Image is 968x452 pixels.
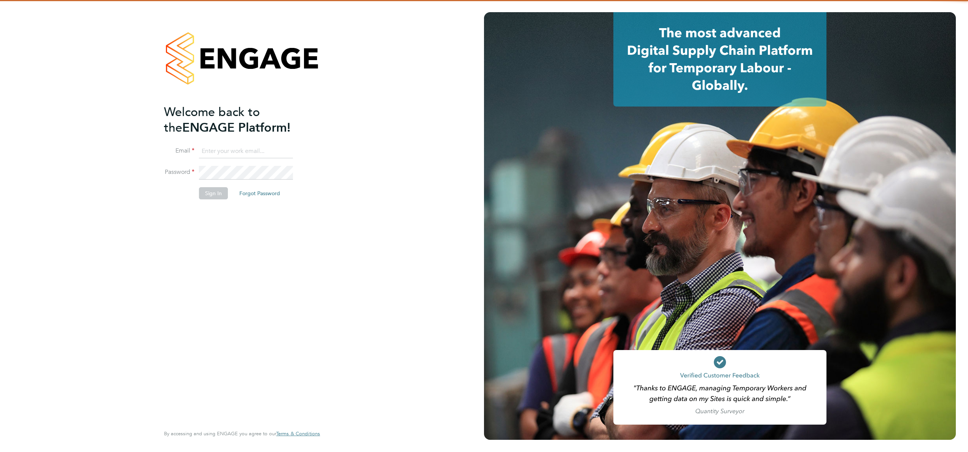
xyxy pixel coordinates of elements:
[164,105,260,135] span: Welcome back to the
[164,168,194,176] label: Password
[199,187,228,199] button: Sign In
[164,430,320,437] span: By accessing and using ENGAGE you agree to our
[276,431,320,437] a: Terms & Conditions
[164,104,312,135] h2: ENGAGE Platform!
[276,430,320,437] span: Terms & Conditions
[164,147,194,155] label: Email
[199,145,293,158] input: Enter your work email...
[233,187,286,199] button: Forgot Password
